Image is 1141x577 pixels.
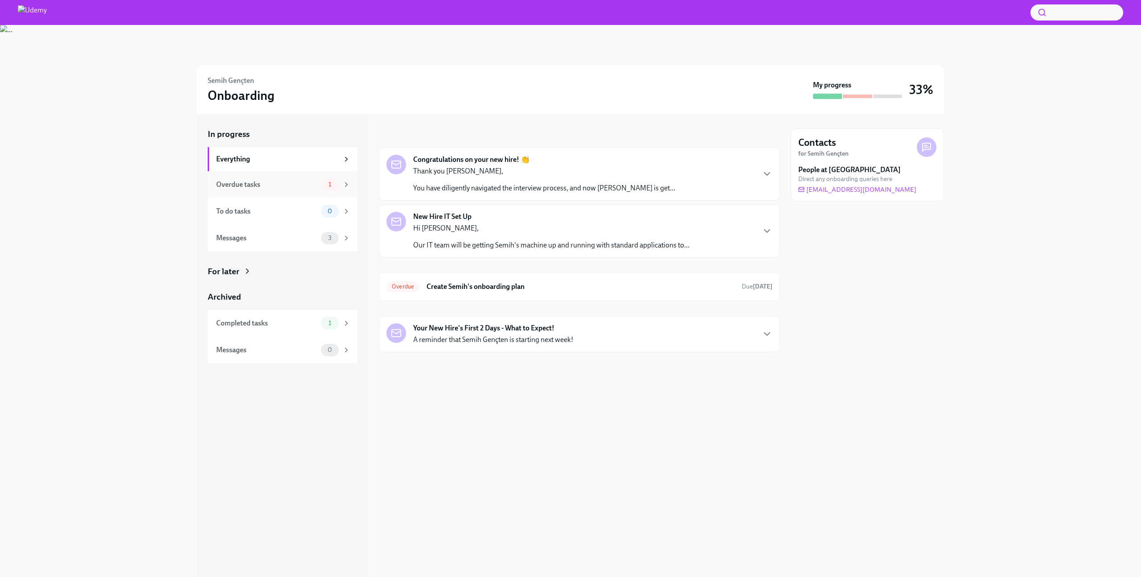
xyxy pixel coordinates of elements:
[813,80,851,90] strong: My progress
[322,208,337,214] span: 0
[413,240,690,250] p: Our IT team will be getting Semih's machine up and running with standard applications to...
[208,198,357,225] a: To do tasks0
[323,235,337,241] span: 3
[323,320,337,326] span: 1
[742,283,772,290] span: Due
[798,175,892,183] span: Direct any onboarding queries here
[208,337,357,363] a: Messages0
[216,233,317,243] div: Messages
[798,136,836,149] h4: Contacts
[742,282,772,291] span: August 22nd, 2025 10:00
[322,346,337,353] span: 0
[413,166,675,176] p: Thank you [PERSON_NAME],
[18,5,47,20] img: Udemy
[413,335,573,345] p: A reminder that Semih Gençten is starting next week!
[427,282,735,292] h6: Create Semih's onboarding plan
[413,212,472,222] strong: New Hire IT Set Up
[208,266,239,277] div: For later
[208,128,357,140] a: In progress
[386,280,772,294] a: OverdueCreate Semih's onboarding planDue[DATE]
[413,223,690,233] p: Hi [PERSON_NAME],
[216,206,317,216] div: To do tasks
[208,147,357,171] a: Everything
[208,310,357,337] a: Completed tasks1
[208,76,254,86] h6: Semih Gençten
[753,283,772,290] strong: [DATE]
[216,180,317,190] div: Overdue tasks
[798,165,901,175] strong: People at [GEOGRAPHIC_DATA]
[413,183,675,193] p: You have diligently navigated the interview process, and now [PERSON_NAME] is get...
[208,225,357,251] a: Messages3
[208,266,357,277] a: For later
[216,345,317,355] div: Messages
[798,150,849,157] strong: for Semih Gençten
[798,185,916,194] a: [EMAIL_ADDRESS][DOMAIN_NAME]
[379,128,421,140] div: In progress
[208,87,275,103] h3: Onboarding
[909,82,933,98] h3: 33%
[413,155,529,165] strong: Congratulations on your new hire! 👏
[323,181,337,188] span: 1
[386,283,419,290] span: Overdue
[208,171,357,198] a: Overdue tasks1
[413,323,554,333] strong: Your New Hire's First 2 Days - What to Expect!
[216,154,339,164] div: Everything
[216,318,317,328] div: Completed tasks
[208,291,357,303] a: Archived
